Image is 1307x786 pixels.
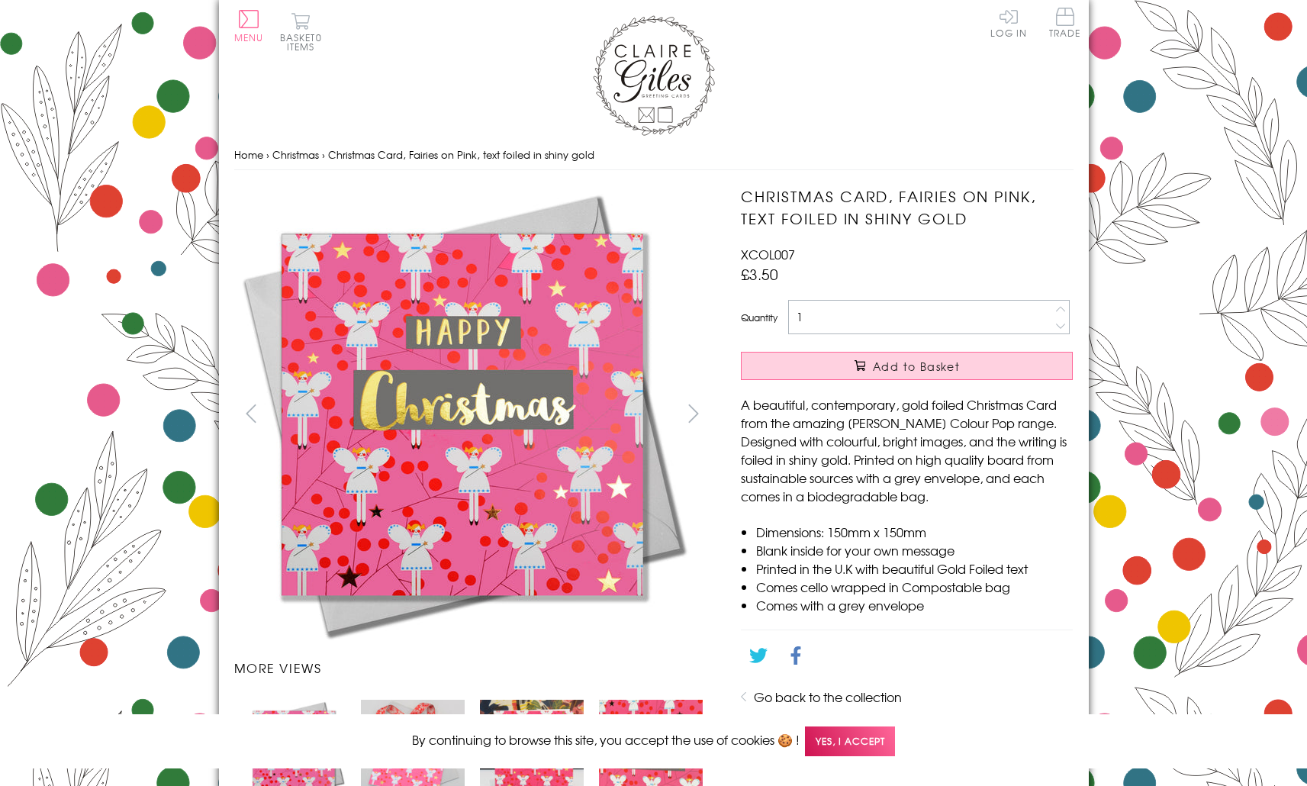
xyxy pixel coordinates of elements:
button: prev [234,396,269,430]
span: Christmas Card, Fairies on Pink, text foiled in shiny gold [328,147,594,162]
p: A beautiful, contemporary, gold foiled Christmas Card from the amazing [PERSON_NAME] Colour Pop r... [741,395,1073,505]
button: Menu [234,10,264,42]
a: Christmas [272,147,319,162]
button: Add to Basket [741,352,1073,380]
a: Home [234,147,263,162]
span: Add to Basket [873,359,960,374]
button: next [676,396,710,430]
h1: Christmas Card, Fairies on Pink, text foiled in shiny gold [741,185,1073,230]
span: Menu [234,31,264,44]
li: Dimensions: 150mm x 150mm [756,523,1073,541]
img: Claire Giles Greetings Cards [593,15,715,136]
a: Go back to the collection [754,688,902,706]
nav: breadcrumbs [234,140,1074,171]
img: Christmas Card, Fairies on Pink, text foiled in shiny gold [710,185,1168,643]
span: 0 items [287,31,322,53]
span: Trade [1049,8,1081,37]
img: Christmas Card, Fairies on Pink, text foiled in shiny gold [233,185,691,643]
span: Yes, I accept [805,726,895,756]
label: Quantity [741,311,777,324]
span: › [322,147,325,162]
button: Basket0 items [280,12,322,51]
span: › [266,147,269,162]
span: XCOL007 [741,245,795,263]
li: Comes with a grey envelope [756,596,1073,614]
h3: More views [234,659,711,677]
li: Blank inside for your own message [756,541,1073,559]
li: Printed in the U.K with beautiful Gold Foiled text [756,559,1073,578]
li: Comes cello wrapped in Compostable bag [756,578,1073,596]
a: Trade [1049,8,1081,40]
span: £3.50 [741,263,778,285]
a: Log In [990,8,1027,37]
